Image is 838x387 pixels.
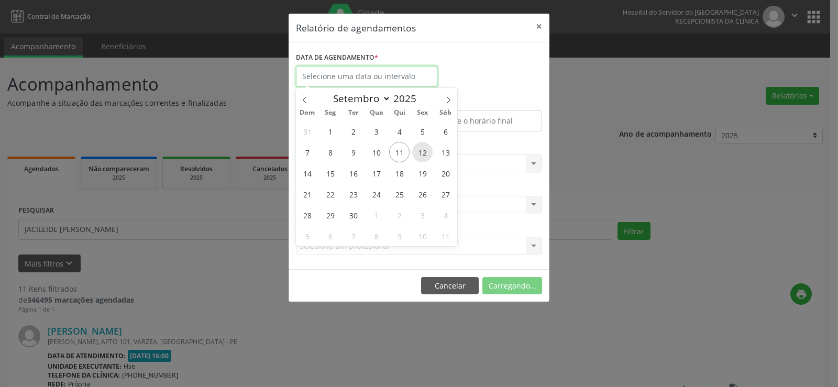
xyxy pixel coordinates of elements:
span: Outubro 7, 2025 [343,226,363,246]
span: Setembro 25, 2025 [389,184,410,204]
span: Qua [365,109,388,116]
span: Setembro 14, 2025 [297,163,317,183]
span: Setembro 8, 2025 [320,142,340,162]
button: Cancelar [421,277,479,295]
span: Qui [388,109,411,116]
span: Setembro 16, 2025 [343,163,363,183]
span: Setembro 7, 2025 [297,142,317,162]
span: Setembro 4, 2025 [389,121,410,141]
span: Agosto 31, 2025 [297,121,317,141]
label: DATA DE AGENDAMENTO [296,50,378,66]
span: Sáb [434,109,457,116]
span: Setembro 22, 2025 [320,184,340,204]
input: Selecione o horário final [422,110,542,131]
span: Setembro 10, 2025 [366,142,387,162]
label: ATÉ [422,94,542,110]
span: Setembro 20, 2025 [435,163,456,183]
input: Year [391,92,425,105]
span: Setembro 15, 2025 [320,163,340,183]
span: Setembro 9, 2025 [343,142,363,162]
span: Setembro 29, 2025 [320,205,340,225]
span: Setembro 3, 2025 [366,121,387,141]
span: Setembro 18, 2025 [389,163,410,183]
button: Close [528,14,549,39]
span: Setembro 2, 2025 [343,121,363,141]
span: Outubro 6, 2025 [320,226,340,246]
span: Outubro 11, 2025 [435,226,456,246]
span: Outubro 9, 2025 [389,226,410,246]
span: Outubro 4, 2025 [435,205,456,225]
h5: Relatório de agendamentos [296,21,416,35]
span: Setembro 30, 2025 [343,205,363,225]
span: Outubro 10, 2025 [412,226,433,246]
span: Outubro 3, 2025 [412,205,433,225]
span: Ter [342,109,365,116]
span: Outubro 5, 2025 [297,226,317,246]
span: Sex [411,109,434,116]
span: Dom [296,109,319,116]
span: Setembro 17, 2025 [366,163,387,183]
span: Setembro 13, 2025 [435,142,456,162]
span: Outubro 2, 2025 [389,205,410,225]
input: Selecione uma data ou intervalo [296,66,437,87]
span: Outubro 8, 2025 [366,226,387,246]
span: Seg [319,109,342,116]
span: Setembro 27, 2025 [435,184,456,204]
span: Setembro 21, 2025 [297,184,317,204]
span: Setembro 23, 2025 [343,184,363,204]
select: Month [328,91,391,106]
span: Outubro 1, 2025 [366,205,387,225]
span: Setembro 28, 2025 [297,205,317,225]
span: Setembro 19, 2025 [412,163,433,183]
button: Carregando... [482,277,542,295]
span: Setembro 12, 2025 [412,142,433,162]
span: Setembro 24, 2025 [366,184,387,204]
span: Setembro 1, 2025 [320,121,340,141]
span: Setembro 26, 2025 [412,184,433,204]
span: Setembro 5, 2025 [412,121,433,141]
span: Setembro 6, 2025 [435,121,456,141]
span: Setembro 11, 2025 [389,142,410,162]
